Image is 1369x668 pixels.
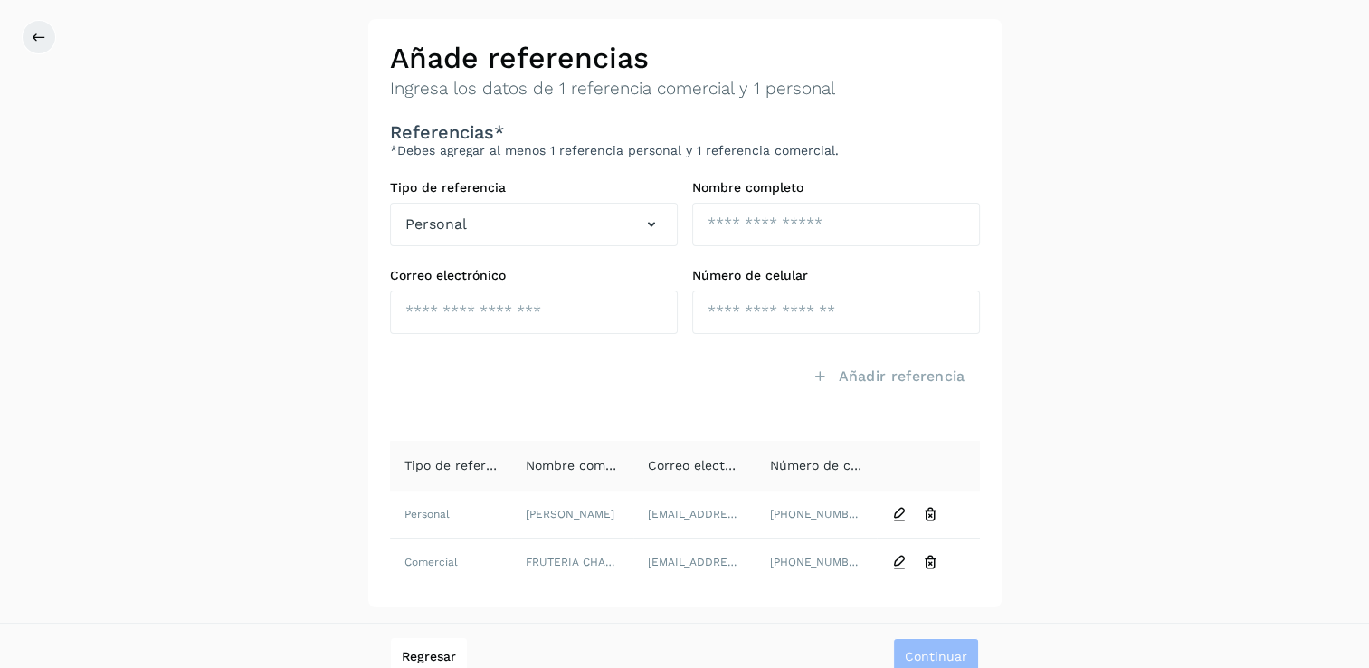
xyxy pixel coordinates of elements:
span: Regresar [402,650,456,663]
td: [PERSON_NAME] [511,491,633,539]
td: [PHONE_NUMBER] [756,539,878,586]
h2: Añade referencias [390,41,980,75]
span: Correo electrónico [648,458,764,472]
button: Añadir referencia [798,356,979,397]
span: Número de celular [770,458,886,472]
td: [EMAIL_ADDRESS][DOMAIN_NAME] [633,491,756,539]
span: Comercial [404,556,458,568]
td: [PHONE_NUMBER] [756,491,878,539]
label: Tipo de referencia [390,180,678,196]
span: Personal [404,508,450,520]
label: Número de celular [692,268,980,283]
td: [EMAIL_ADDRESS][DOMAIN_NAME] [633,539,756,586]
h3: Referencias* [390,121,980,143]
label: Correo electrónico [390,268,678,283]
span: Nombre completo [526,458,637,472]
span: Añadir referencia [838,367,965,386]
p: *Debes agregar al menos 1 referencia personal y 1 referencia comercial. [390,143,980,158]
p: Ingresa los datos de 1 referencia comercial y 1 personal [390,79,980,100]
span: Personal [405,214,467,235]
span: Continuar [905,650,967,663]
td: FRUTERIA CHAPARROS [511,539,633,586]
span: Tipo de referencia [404,458,519,472]
label: Nombre completo [692,180,980,196]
